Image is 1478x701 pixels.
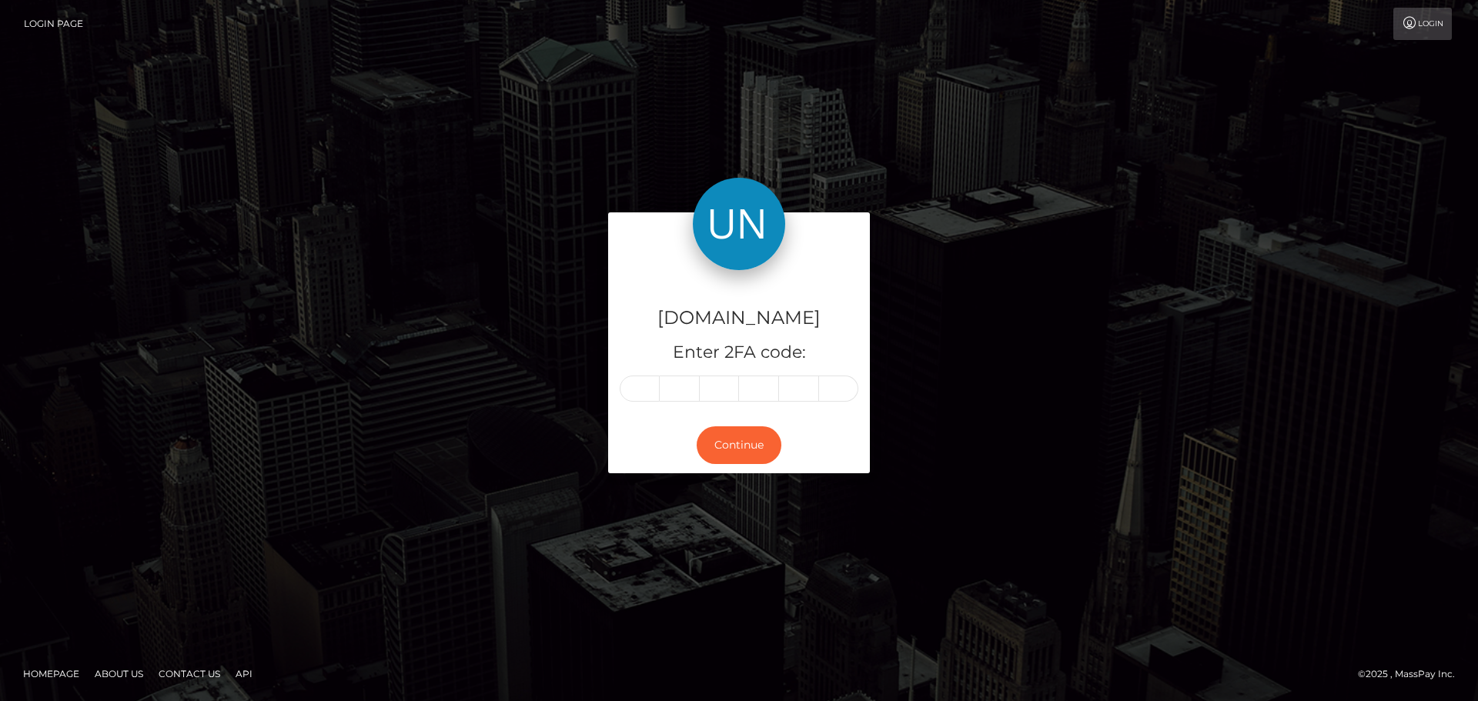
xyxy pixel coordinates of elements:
[17,662,85,686] a: Homepage
[620,341,858,365] h5: Enter 2FA code:
[620,305,858,332] h4: [DOMAIN_NAME]
[697,426,781,464] button: Continue
[1358,666,1466,683] div: © 2025 , MassPay Inc.
[1393,8,1452,40] a: Login
[693,178,785,270] img: Unlockt.me
[152,662,226,686] a: Contact Us
[89,662,149,686] a: About Us
[24,8,83,40] a: Login Page
[229,662,259,686] a: API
